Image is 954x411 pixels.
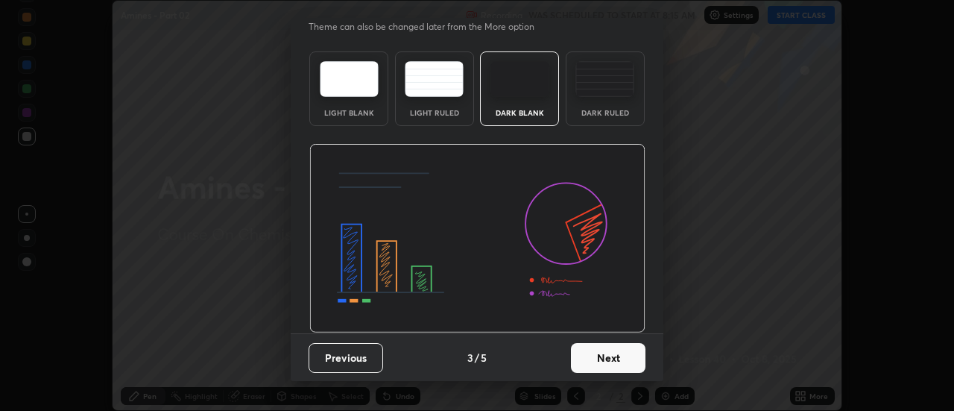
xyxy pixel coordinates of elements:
button: Next [571,343,645,373]
div: Light Ruled [405,109,464,116]
h4: 3 [467,350,473,365]
img: darkThemeBanner.d06ce4a2.svg [309,144,645,333]
div: Light Blank [319,109,379,116]
img: darkRuledTheme.de295e13.svg [575,61,634,97]
h4: 5 [481,350,487,365]
img: lightTheme.e5ed3b09.svg [320,61,379,97]
div: Dark Blank [490,109,549,116]
h4: / [475,350,479,365]
p: Theme can also be changed later from the More option [309,20,550,34]
button: Previous [309,343,383,373]
div: Dark Ruled [575,109,635,116]
img: lightRuledTheme.5fabf969.svg [405,61,464,97]
img: darkTheme.f0cc69e5.svg [490,61,549,97]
